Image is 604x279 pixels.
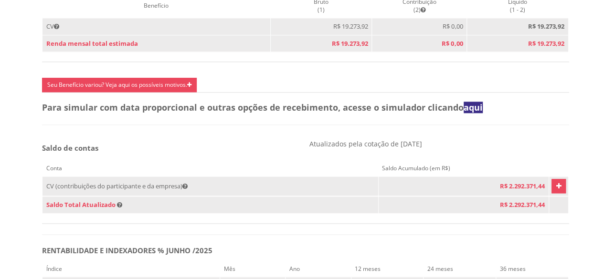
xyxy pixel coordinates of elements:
[46,200,116,209] span: Saldo Total Atualizado
[46,22,59,31] span: CV
[42,78,197,92] a: Seu Benefício variou? Veja aqui os possíveis motivos.
[42,103,569,113] h4: Para simular com data proporcional e outras opções de recebimento, acesse o simulador clicando
[528,22,564,31] b: R$ 19.273,92
[42,247,569,255] h5: RENTABILIDADE E INDEXADORES % JUNHO /2025
[42,160,379,176] th: Conta
[333,22,368,31] span: R$ 19.273,92
[351,261,424,277] th: 12 meses
[42,35,271,52] td: Renda mensal total estimada
[331,39,368,48] span: R$ 19.273,92
[496,261,569,277] th: 36 meses
[46,182,188,190] span: CV (contribuições do participante e da empresa)
[500,200,545,209] span: R$ 2.292.371,44
[442,39,463,48] span: R$ 0,00
[424,261,496,277] th: 24 meses
[42,144,302,152] h5: Saldo de contas
[464,102,483,113] a: aqui
[528,39,564,48] b: R$ 19.273,92
[500,182,545,190] span: R$ 2.292.371,44
[378,160,549,176] th: Saldo Acumulado (em R$)
[220,261,286,277] th: Mês
[443,22,463,31] span: R$ 0,00
[42,261,220,277] th: Índice
[286,261,351,277] th: Ano
[309,139,570,148] p: Atualizados pela cotação de [DATE]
